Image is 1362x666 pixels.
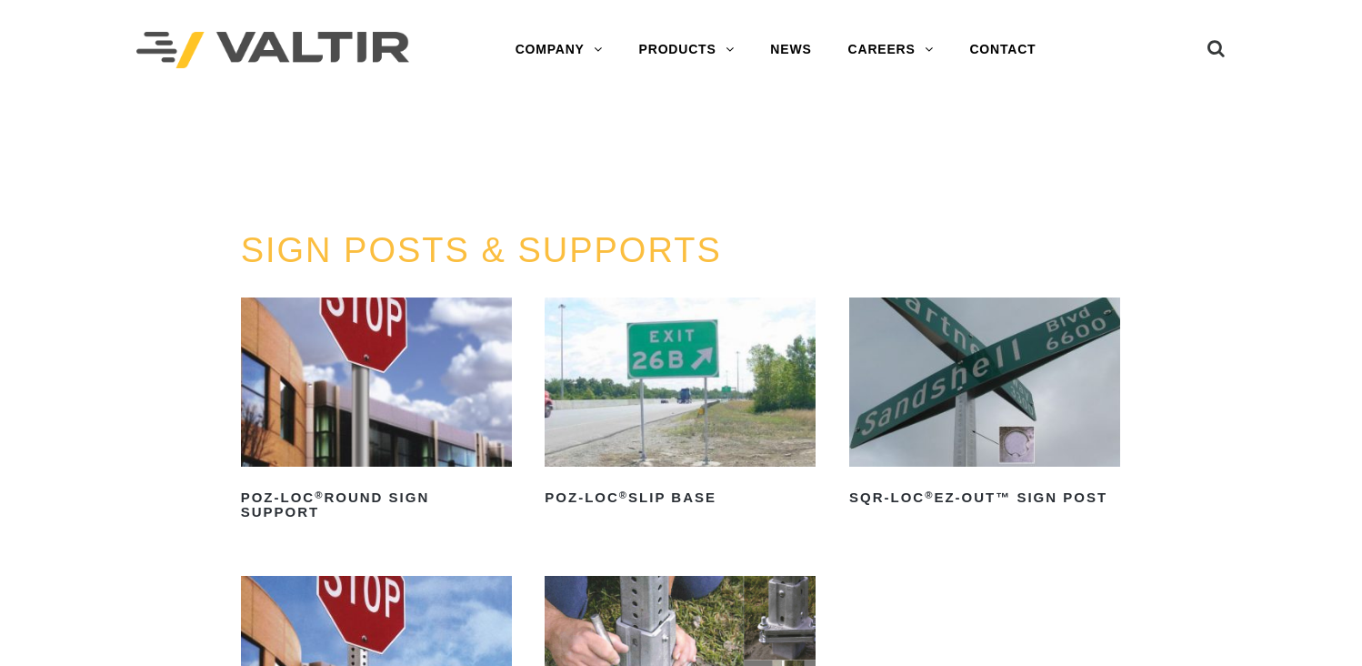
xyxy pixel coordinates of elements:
h2: POZ-LOC Round Sign Support [241,483,512,527]
a: SQR-LOC®EZ-Out™ Sign Post [849,298,1120,512]
a: POZ-LOC®Round Sign Support [241,298,512,527]
a: CONTACT [951,32,1054,68]
img: Valtir [136,32,409,69]
a: PRODUCTS [621,32,753,68]
a: CAREERS [830,32,952,68]
a: POZ-LOC®Slip Base [545,298,816,512]
a: SIGN POSTS & SUPPORTS [241,231,722,269]
a: COMPANY [497,32,621,68]
h2: SQR-LOC EZ-Out™ Sign Post [849,483,1120,512]
sup: ® [619,489,628,500]
sup: ® [925,489,934,500]
sup: ® [315,489,324,500]
a: NEWS [752,32,829,68]
h2: POZ-LOC Slip Base [545,483,816,512]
